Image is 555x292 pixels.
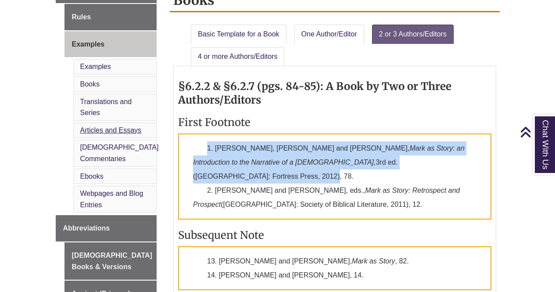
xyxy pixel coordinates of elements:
p: 13. [PERSON_NAME] and [PERSON_NAME], , 82. [178,246,491,290]
a: Ebooks [80,173,104,180]
em: Mark as Story: Retrospect and Prospect [193,187,460,208]
a: Articles and Essays [80,126,142,134]
a: Rules [64,4,157,30]
a: Basic Template for a Book [191,25,286,44]
p: 1. [PERSON_NAME], [PERSON_NAME] and [PERSON_NAME], 3rd ed. ([GEOGRAPHIC_DATA]: Fortress Press, 20... [178,133,491,220]
a: One Author/Editor [294,25,364,44]
a: [DEMOGRAPHIC_DATA] Commentaries [80,144,159,162]
a: 2 or 3 Authors/Editors [372,25,454,44]
a: [DEMOGRAPHIC_DATA] Books & Versions [64,242,157,280]
a: Translations and Series [80,98,132,117]
a: Examples [64,31,157,58]
a: Back to Top [520,126,553,138]
a: Books [80,80,100,88]
em: Mark as Story: an Introduction to the Narrative of a [DEMOGRAPHIC_DATA], [193,144,465,166]
h3: Subsequent Note [178,228,491,242]
span: 2. [PERSON_NAME] and [PERSON_NAME], eds., ([GEOGRAPHIC_DATA]: Society of Biblical Literature, 201... [193,187,460,208]
strong: §6.2.2 & §6.2.7 (pgs. 84-85): A Book by Two or Three Authors/Editors [178,79,451,107]
h3: First Footnote [178,115,491,129]
a: Examples [80,63,111,70]
a: Abbreviations [56,215,157,242]
span: Abbreviations [63,224,110,232]
a: Webpages and Blog Entries [80,190,143,209]
span: 14. [PERSON_NAME] and [PERSON_NAME], 14. [207,271,364,279]
em: Mark as Story [352,257,395,265]
a: 4 or more Authors/Editors [191,47,284,66]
